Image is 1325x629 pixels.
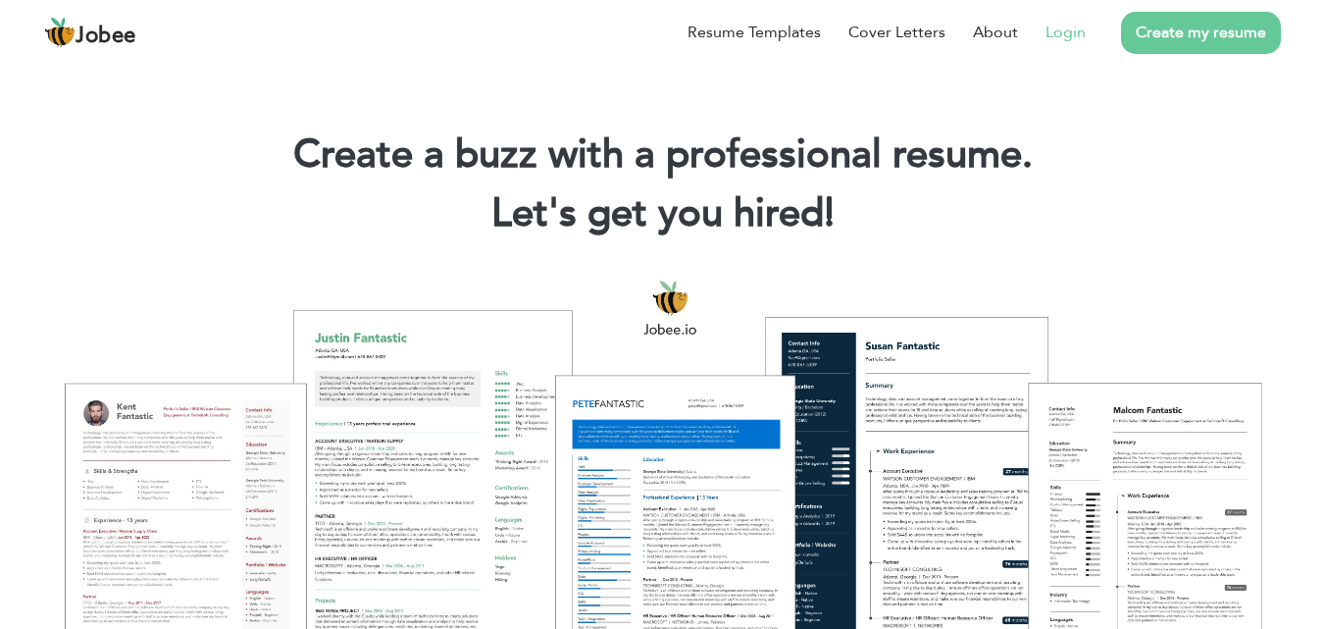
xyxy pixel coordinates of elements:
[688,21,821,44] a: Resume Templates
[44,17,76,48] img: jobee.io
[848,21,945,44] a: Cover Letters
[973,21,1018,44] a: About
[1121,12,1281,54] a: Create my resume
[29,130,1296,181] h1: Create a buzz with a professional resume.
[76,26,136,47] span: Jobee
[44,17,136,48] a: Jobee
[587,186,835,240] span: get you hired!
[825,186,834,240] span: |
[29,188,1296,239] h2: Let's
[1045,21,1086,44] a: Login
